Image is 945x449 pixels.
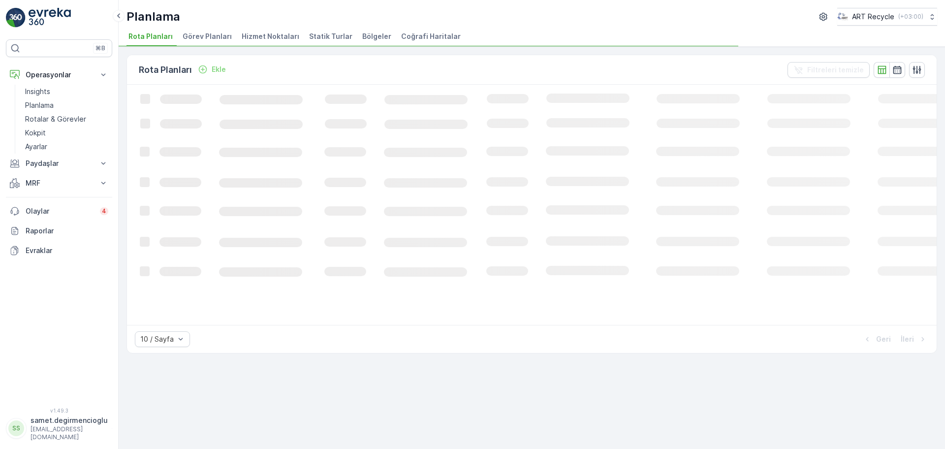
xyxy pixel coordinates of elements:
[6,154,112,173] button: Paydaşlar
[401,32,461,41] span: Coğrafi Haritalar
[29,8,71,28] img: logo_light-DOdMpM7g.png
[861,333,892,345] button: Geri
[6,201,112,221] a: Olaylar4
[898,13,923,21] p: ( +03:00 )
[362,32,391,41] span: Bölgeler
[837,8,937,26] button: ART Recycle(+03:00)
[901,334,914,344] p: İleri
[6,416,112,441] button: SSsamet.degirmencioglu[EMAIL_ADDRESS][DOMAIN_NAME]
[25,128,46,138] p: Kokpit
[183,32,232,41] span: Görev Planları
[194,64,230,75] button: Ekle
[139,63,192,77] p: Rota Planları
[31,425,108,441] p: [EMAIL_ADDRESS][DOMAIN_NAME]
[95,44,105,52] p: ⌘B
[876,334,891,344] p: Geri
[128,32,173,41] span: Rota Planları
[309,32,352,41] span: Statik Turlar
[25,114,86,124] p: Rotalar & Görevler
[242,32,299,41] span: Hizmet Noktaları
[26,246,108,256] p: Evraklar
[126,9,180,25] p: Planlama
[6,221,112,241] a: Raporlar
[26,159,93,168] p: Paydaşlar
[21,112,112,126] a: Rotalar & Görevler
[8,420,24,436] div: SS
[25,100,54,110] p: Planlama
[31,416,108,425] p: samet.degirmencioglu
[6,241,112,260] a: Evraklar
[21,98,112,112] a: Planlama
[102,207,106,215] p: 4
[852,12,894,22] p: ART Recycle
[25,142,47,152] p: Ayarlar
[6,408,112,414] span: v 1.49.3
[6,8,26,28] img: logo
[21,126,112,140] a: Kokpit
[26,206,94,216] p: Olaylar
[6,173,112,193] button: MRF
[6,65,112,85] button: Operasyonlar
[26,70,93,80] p: Operasyonlar
[26,226,108,236] p: Raporlar
[900,333,929,345] button: İleri
[807,65,864,75] p: Filtreleri temizle
[787,62,870,78] button: Filtreleri temizle
[25,87,50,96] p: Insights
[21,140,112,154] a: Ayarlar
[837,11,848,22] img: image_23.png
[212,64,226,74] p: Ekle
[21,85,112,98] a: Insights
[26,178,93,188] p: MRF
